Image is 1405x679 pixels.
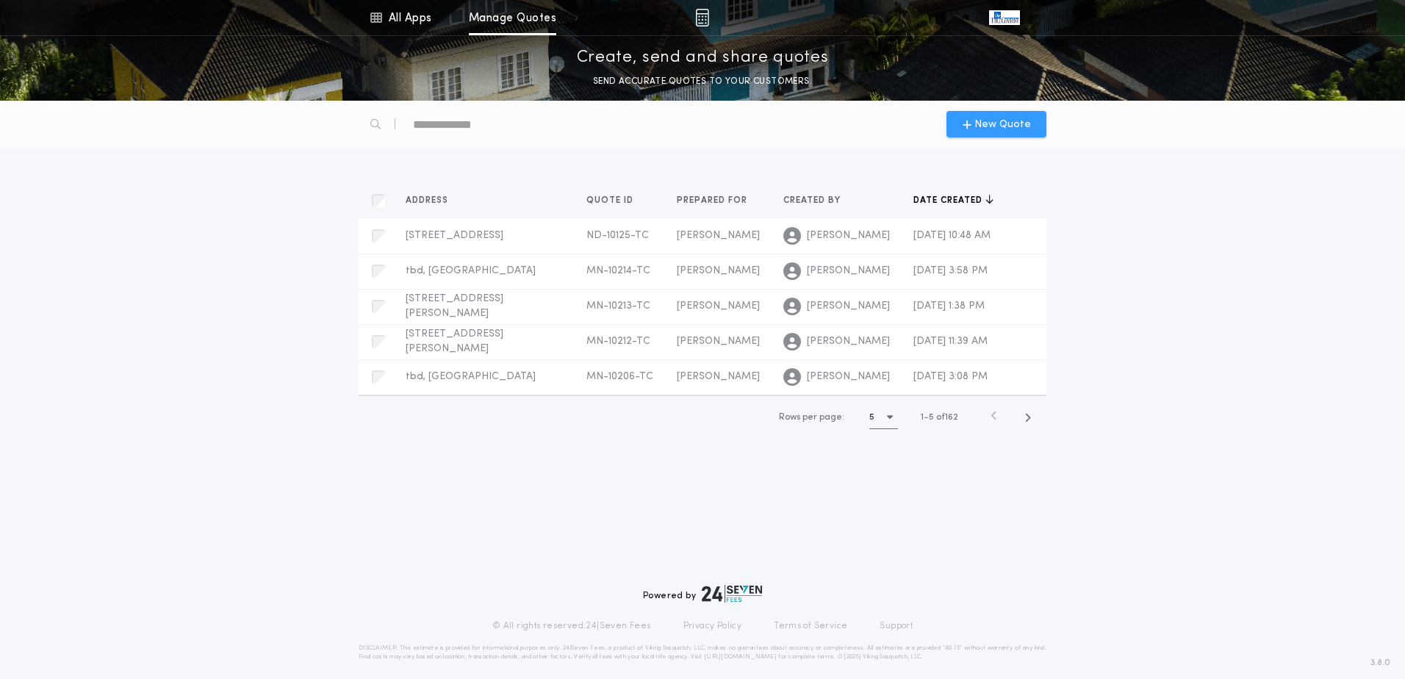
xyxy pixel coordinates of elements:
[913,265,988,276] span: [DATE] 3:58 PM
[683,620,742,632] a: Privacy Policy
[702,585,762,603] img: logo
[1370,656,1390,669] span: 3.8.0
[406,195,451,206] span: Address
[783,195,844,206] span: Created by
[807,370,890,384] span: [PERSON_NAME]
[869,410,874,425] h1: 5
[406,230,503,241] span: [STREET_ADDRESS]
[807,229,890,243] span: [PERSON_NAME]
[946,111,1046,137] button: New Quote
[913,371,988,382] span: [DATE] 3:08 PM
[586,301,650,312] span: MN-10213-TC
[643,585,762,603] div: Powered by
[406,193,459,208] button: Address
[913,336,988,347] span: [DATE] 11:39 AM
[406,328,503,354] span: [STREET_ADDRESS][PERSON_NAME]
[677,195,750,206] span: Prepared for
[586,193,644,208] button: Quote ID
[677,265,760,276] span: [PERSON_NAME]
[869,406,898,429] button: 5
[406,371,536,382] span: tbd, [GEOGRAPHIC_DATA]
[807,299,890,314] span: [PERSON_NAME]
[807,334,890,349] span: [PERSON_NAME]
[593,74,812,89] p: SEND ACCURATE QUOTES TO YOUR CUSTOMERS.
[704,654,777,660] a: [URL][DOMAIN_NAME]
[783,193,852,208] button: Created by
[586,230,649,241] span: ND-10125-TC
[677,230,760,241] span: [PERSON_NAME]
[586,195,636,206] span: Quote ID
[695,9,709,26] img: img
[774,620,847,632] a: Terms of Service
[807,264,890,279] span: [PERSON_NAME]
[359,644,1046,661] p: DISCLAIMER: This estimate is provided for informational purposes only. 24|Seven Fees, a product o...
[936,411,958,424] span: of 162
[913,193,993,208] button: Date created
[586,336,650,347] span: MN-10212-TC
[974,117,1031,132] span: New Quote
[577,46,829,70] p: Create, send and share quotes
[929,413,934,422] span: 5
[989,10,1020,25] img: vs-icon
[677,371,760,382] span: [PERSON_NAME]
[913,195,985,206] span: Date created
[921,413,924,422] span: 1
[586,371,653,382] span: MN-10206-TC
[406,265,536,276] span: tbd, [GEOGRAPHIC_DATA]
[913,230,991,241] span: [DATE] 10:48 AM
[406,293,503,319] span: [STREET_ADDRESS][PERSON_NAME]
[492,620,651,632] p: © All rights reserved. 24|Seven Fees
[586,265,650,276] span: MN-10214-TC
[880,620,913,632] a: Support
[677,336,760,347] span: [PERSON_NAME]
[677,301,760,312] span: [PERSON_NAME]
[779,413,844,422] span: Rows per page:
[913,301,985,312] span: [DATE] 1:38 PM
